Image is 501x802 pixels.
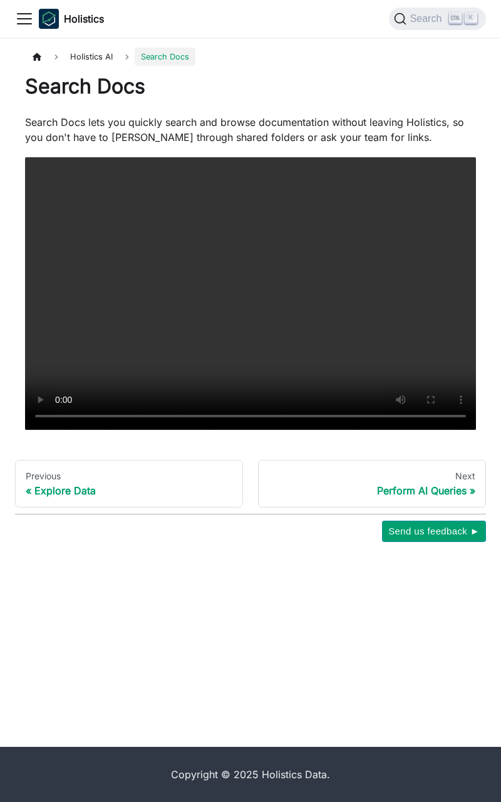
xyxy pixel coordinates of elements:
[26,471,232,482] div: Previous
[269,484,475,497] div: Perform AI Queries
[26,484,232,497] div: Explore Data
[25,48,476,66] nav: Breadcrumbs
[382,521,486,542] button: Send us feedback ►
[465,13,477,24] kbd: K
[15,9,34,28] button: Toggle navigation bar
[406,13,450,24] span: Search
[64,11,104,26] b: Holistics
[25,74,476,99] h1: Search Docs
[389,8,486,30] button: Search (Ctrl+K)
[269,471,475,482] div: Next
[39,9,104,29] a: HolisticsHolistics
[64,48,119,66] span: Holistics AI
[25,48,49,66] a: Home page
[25,157,476,430] video: Your browser does not support embedding video, but you can .
[135,48,195,66] span: Search Docs
[25,115,476,145] p: Search Docs lets you quickly search and browse documentation without leaving Holistics, so you do...
[388,523,480,539] span: Send us feedback ►
[15,767,486,782] div: Copyright © 2025 Holistics Data.
[15,460,486,508] nav: Docs pages
[39,9,59,29] img: Holistics
[15,460,243,508] a: PreviousExplore Data
[258,460,486,508] a: NextPerform AI Queries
